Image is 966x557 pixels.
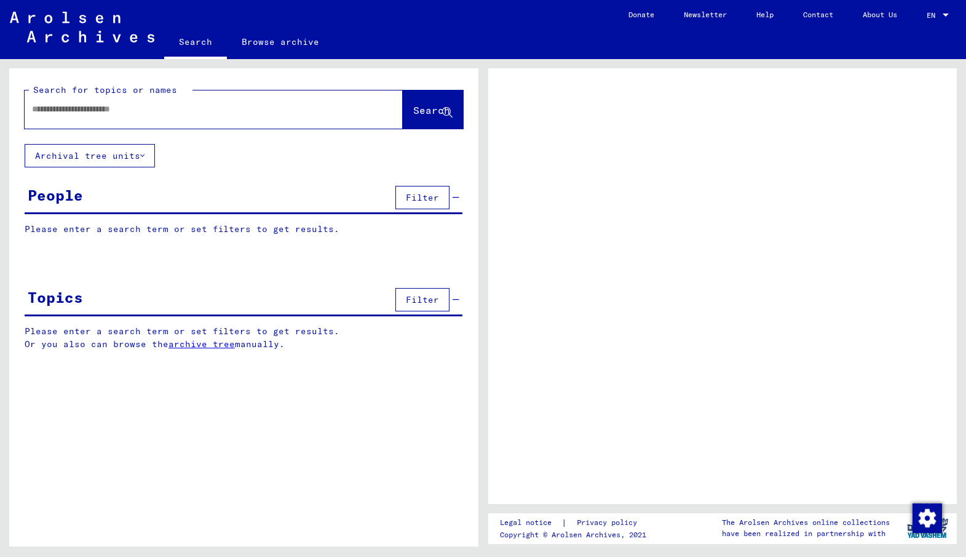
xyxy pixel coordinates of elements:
img: Arolsen_neg.svg [10,12,154,42]
a: Search [164,27,227,59]
div: People [28,184,83,206]
p: Please enter a search term or set filters to get results. [25,223,462,236]
a: Privacy policy [567,516,652,529]
mat-label: Search for topics or names [33,84,177,95]
p: The Arolsen Archives online collections [722,517,890,528]
img: Change consent [913,503,942,533]
span: Filter [406,192,439,203]
button: Filter [395,288,449,311]
p: Copyright © Arolsen Archives, 2021 [500,529,652,540]
img: yv_logo.png [905,513,951,543]
button: Archival tree units [25,144,155,167]
a: Browse archive [227,27,334,57]
button: Search [403,90,463,129]
span: Search [413,104,450,116]
span: Filter [406,294,439,305]
p: Please enter a search term or set filters to get results. Or you also can browse the manually. [25,325,463,351]
p: have been realized in partnership with [722,528,890,539]
button: Filter [395,186,449,209]
a: Legal notice [500,516,561,529]
a: archive tree [168,339,235,350]
div: | [500,516,652,529]
div: Topics [28,286,83,308]
span: EN [927,11,940,20]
